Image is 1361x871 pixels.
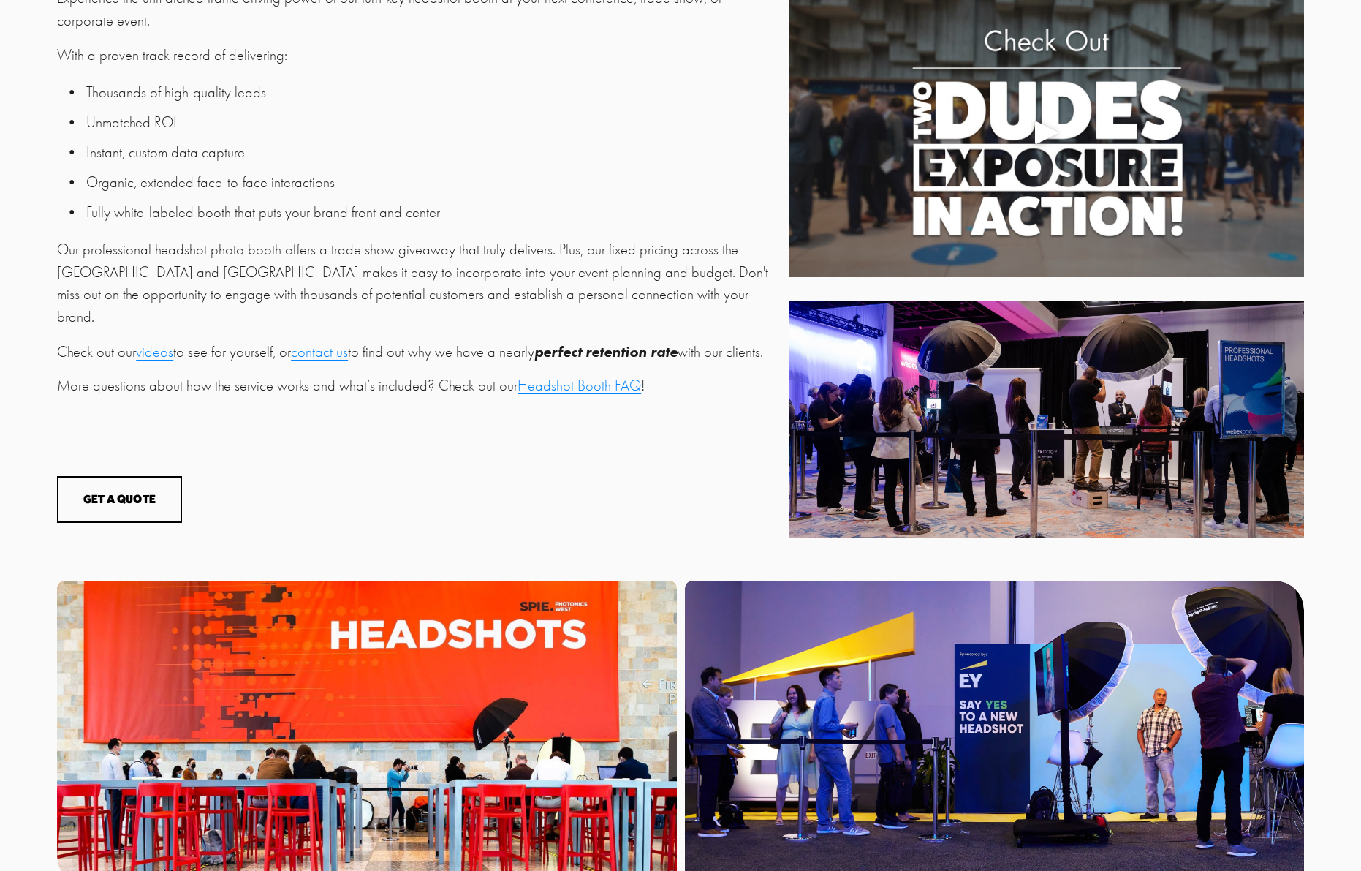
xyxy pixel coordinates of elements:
p: Unmatched ROI [86,112,781,135]
a: Headshot Booth FAQ [518,377,641,394]
p: With a proven track record of delivering: [57,45,781,67]
p: Instant, custom data capture [86,142,781,165]
p: Our professional headshot photo booth offers a trade show giveaway that truly delivers. Plus, our... [57,239,781,329]
a: videos [136,344,173,361]
p: Thousands of high-quality leads [86,82,781,105]
p: Fully white-labeled booth that puts your brand front and center [86,202,781,225]
p: Check out our to see for yourself, or to find out why we have a nearly with our clients. [57,341,781,364]
div: Play [1029,115,1064,150]
a: contact us [291,344,348,361]
p: More questions about how the service works and what’s included? Check out our ! [57,375,781,398]
button: Get a Quote [57,476,182,524]
em: perfect retention rate [534,342,678,361]
p: Organic, extended face-to-face interactions [86,172,781,195]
